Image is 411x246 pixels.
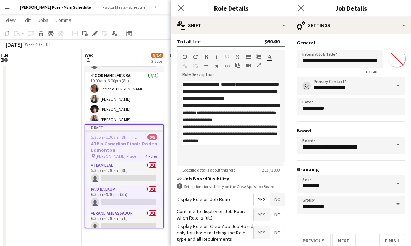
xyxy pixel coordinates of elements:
[264,38,280,45] div: $60.00
[91,134,139,140] span: 5:30pm-1:30am (8h) (Thu)
[214,54,219,60] button: Italic
[85,125,163,130] div: Draft
[0,52,8,58] span: Tue
[96,154,136,159] span: [PERSON_NAME] Place
[168,56,178,64] span: 2
[38,17,48,23] span: Jobs
[23,17,31,23] span: Edit
[254,226,270,239] span: Yes
[85,140,163,153] h3: ATB x Canadian Finals Rodeo Edmonton
[44,42,51,47] div: EDT
[23,42,41,47] span: Week 40
[297,40,405,46] h3: General
[256,54,261,60] button: Ordered List
[145,154,157,159] span: 4 Roles
[177,223,253,242] label: Display Role on Crew App Job Board only for those matching the Role type and all Requirements
[151,59,163,64] div: 2 Jobs
[204,63,208,69] button: Horizontal Line
[14,0,97,14] button: [PERSON_NAME] Pure - Main Schedule
[235,62,240,68] button: Paste as plain text
[147,134,157,140] span: 0/5
[235,54,240,60] button: Strikethrough
[291,4,411,13] h3: Job Details
[53,16,74,25] a: Comms
[35,16,51,25] a: Jobs
[20,16,34,25] a: Edit
[177,175,285,182] h3: Job Board Visibility
[254,208,270,221] span: Yes
[246,62,251,68] button: Insert video
[151,53,163,58] span: 8/14
[225,54,230,60] button: Underline
[297,166,405,173] h3: Grouping
[291,17,411,34] div: Settings
[85,52,94,58] span: Wed
[193,54,198,60] button: Redo
[256,167,285,173] span: 383 / 2000
[171,4,291,13] h3: Role Details
[297,127,405,134] h3: Board
[171,17,291,34] div: Shift
[177,196,232,203] label: Display Role on Job Board
[84,56,94,64] span: 1
[270,226,285,239] span: No
[3,16,18,25] a: View
[169,52,178,58] span: Thu
[85,209,163,233] app-card-role: Brand Ambassador0/16:30pm-1:30am (7h)
[177,167,241,173] span: Specific details about this role
[177,208,253,221] label: Continue to display on Job Board when Role is full?
[204,54,208,60] button: Bold
[270,208,285,221] span: No
[55,17,71,23] span: Comms
[85,72,164,126] app-card-role: Food Handler's BA4/410:00am-6:00pm (8h)Jericho [PERSON_NAME][PERSON_NAME][PERSON_NAME][PERSON_NAME]
[177,183,285,190] div: Set options for visibility on the Crew App’s Job Board
[214,63,219,69] button: Clear Formatting
[85,17,164,121] app-job-card: 10:00am-6:30pm (8h30m)8/9Ready or Not - Becel x Union Sampling [GEOGRAPHIC_DATA]4 RolesPaid Backu...
[358,69,383,74] span: 36 / 140
[6,41,22,48] div: [DATE]
[267,54,272,60] button: Text Color
[270,193,285,206] span: No
[85,185,163,209] app-card-role: Paid Backup0/16:30pm-9:30pm (3h)
[177,38,201,45] div: Total fee
[6,17,16,23] span: View
[97,0,151,14] button: Factor Meals - Schedule
[246,54,251,60] button: Unordered List
[254,193,270,206] span: Yes
[85,124,164,228] app-job-card: Draft5:30pm-1:30am (8h) (Thu)0/5ATB x Canadian Finals Rodeo Edmonton [PERSON_NAME] Place4 RolesTe...
[182,54,187,60] button: Undo
[256,62,261,68] button: Fullscreen
[225,63,230,69] button: HTML Code
[85,161,163,185] app-card-role: Team Lead0/15:30pm-1:30am (8h)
